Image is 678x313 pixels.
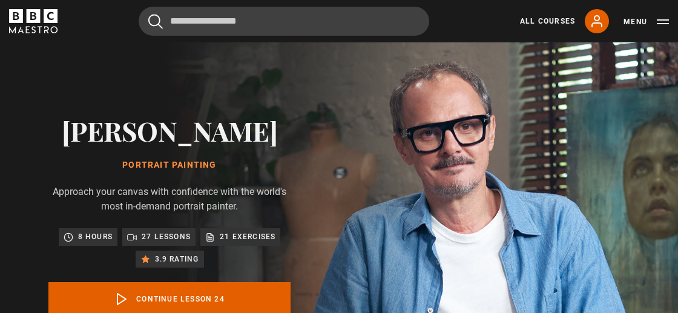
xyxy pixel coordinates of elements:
[48,115,291,146] h2: [PERSON_NAME]
[220,231,275,243] p: 21 exercises
[139,7,429,36] input: Search
[78,231,113,243] p: 8 hours
[48,160,291,170] h1: Portrait Painting
[9,9,58,33] svg: BBC Maestro
[155,253,199,265] p: 3.9 rating
[520,16,575,27] a: All Courses
[142,231,191,243] p: 27 lessons
[624,16,669,28] button: Toggle navigation
[48,185,291,214] p: Approach your canvas with confidence with the world's most in-demand portrait painter.
[148,14,163,29] button: Submit the search query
